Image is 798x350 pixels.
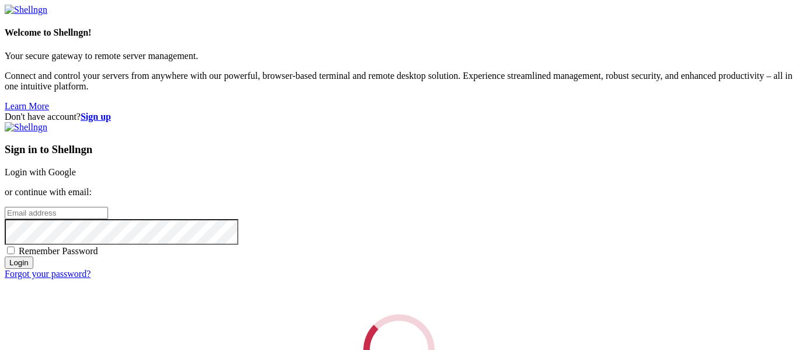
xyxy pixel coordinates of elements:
img: Shellngn [5,5,47,15]
a: Forgot your password? [5,269,91,279]
input: Email address [5,207,108,219]
div: Don't have account? [5,112,793,122]
h4: Welcome to Shellngn! [5,27,793,38]
h3: Sign in to Shellngn [5,143,793,156]
p: Connect and control your servers from anywhere with our powerful, browser-based terminal and remo... [5,71,793,92]
input: Remember Password [7,247,15,254]
a: Login with Google [5,167,76,177]
p: Your secure gateway to remote server management. [5,51,793,61]
a: Sign up [81,112,111,122]
a: Learn More [5,101,49,111]
span: Remember Password [19,246,98,256]
p: or continue with email: [5,187,793,197]
img: Shellngn [5,122,47,133]
input: Login [5,257,33,269]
